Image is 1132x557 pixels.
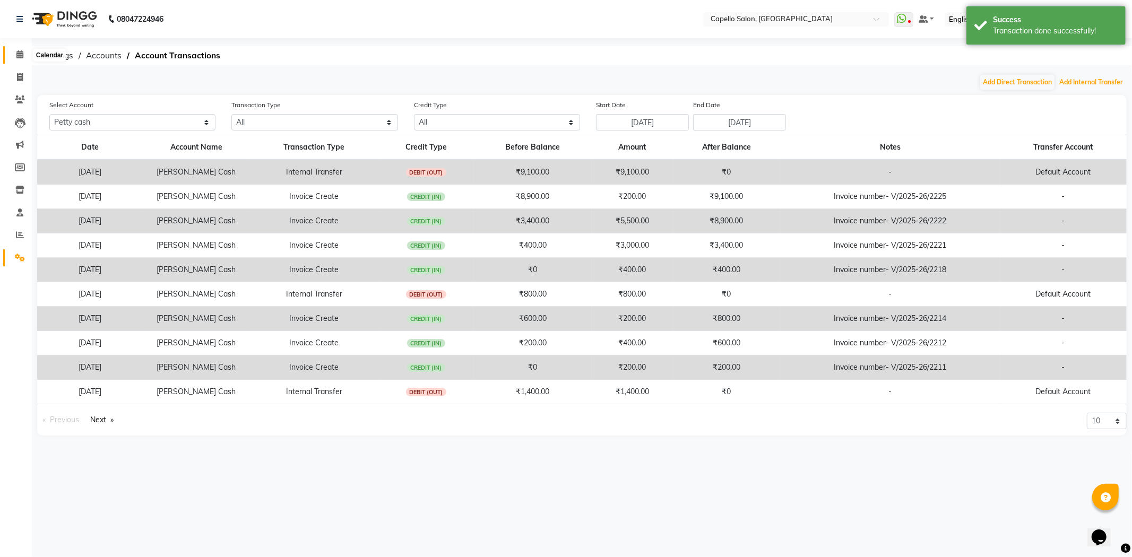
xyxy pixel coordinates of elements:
td: ₹400.00 [592,258,673,282]
td: ₹800.00 [592,282,673,307]
td: ₹400.00 [473,233,592,258]
td: ₹200.00 [592,307,673,331]
td: [PERSON_NAME] Cash [143,233,249,258]
td: [PERSON_NAME] Cash [143,355,249,380]
td: Invoice Create [249,209,379,233]
td: Invoice number- V/2025-26/2211 [781,355,1000,380]
td: [DATE] [37,209,143,233]
label: Credit Type [414,100,447,110]
td: ₹3,400.00 [473,209,592,233]
td: [DATE] [37,307,143,331]
td: [PERSON_NAME] Cash [143,331,249,355]
span: CREDIT (IN) [407,241,445,250]
td: [DATE] [37,160,143,185]
td: Invoice number- V/2025-26/2218 [781,258,1000,282]
label: End Date [693,100,720,110]
a: Next [85,413,119,427]
td: ₹1,400.00 [473,380,592,404]
span: Accounts [81,46,127,65]
td: [DATE] [37,185,143,209]
td: Invoice number- V/2025-26/2214 [781,307,1000,331]
th: Credit Type [379,135,474,160]
div: Calendar [33,49,66,62]
td: ₹0 [473,355,592,380]
div: Success [993,14,1118,25]
span: DEBIT (OUT) [406,168,446,177]
th: Transaction Type [249,135,379,160]
td: [DATE] [37,233,143,258]
label: Select Account [49,100,93,110]
td: ₹3,000.00 [592,233,673,258]
td: [DATE] [37,331,143,355]
td: Invoice number- V/2025-26/2221 [781,233,1000,258]
td: Invoice Create [249,307,379,331]
td: - [1000,331,1127,355]
td: Internal Transfer [249,282,379,307]
td: ₹8,900.00 [473,185,592,209]
span: CREDIT (IN) [407,266,445,274]
div: Transaction done successfully! [993,25,1118,37]
td: [DATE] [37,355,143,380]
td: [PERSON_NAME] Cash [143,282,249,307]
td: - [781,282,1000,307]
td: ₹0 [673,380,781,404]
td: [DATE] [37,380,143,404]
span: CREDIT (IN) [407,193,445,201]
td: - [1000,185,1127,209]
td: ₹200.00 [673,355,781,380]
td: Internal Transfer [249,160,379,185]
td: ₹600.00 [473,307,592,331]
td: - [1000,233,1127,258]
td: Invoice Create [249,258,379,282]
td: [PERSON_NAME] Cash [143,209,249,233]
td: ₹800.00 [673,307,781,331]
td: Default Account [1000,380,1127,404]
span: CREDIT (IN) [407,217,445,225]
td: [PERSON_NAME] Cash [143,380,249,404]
td: ₹5,500.00 [592,209,673,233]
td: ₹200.00 [592,355,673,380]
nav: Pagination [37,413,574,427]
td: ₹600.00 [673,331,781,355]
td: ₹400.00 [592,331,673,355]
th: Date [37,135,143,160]
td: ₹9,100.00 [592,160,673,185]
img: logo [27,4,100,34]
td: [PERSON_NAME] Cash [143,258,249,282]
th: Account Name [143,135,249,160]
iframe: chat widget [1087,515,1121,546]
td: Invoice number- V/2025-26/2225 [781,185,1000,209]
td: Invoice Create [249,355,379,380]
td: Invoice number- V/2025-26/2212 [781,331,1000,355]
td: ₹0 [473,258,592,282]
input: Start Date [596,114,689,130]
td: - [781,160,1000,185]
td: Default Account [1000,160,1127,185]
b: 08047224946 [117,4,163,34]
span: Account Transactions [129,46,226,65]
td: [DATE] [37,258,143,282]
td: [PERSON_NAME] Cash [143,160,249,185]
td: ₹200.00 [592,185,673,209]
button: Add Direct Transaction [980,75,1055,90]
span: CREDIT (IN) [407,363,445,372]
th: Transfer Account [1000,135,1127,160]
td: [PERSON_NAME] Cash [143,185,249,209]
th: After Balance [673,135,781,160]
th: Before Balance [473,135,592,160]
td: ₹200.00 [473,331,592,355]
input: End Date [693,114,786,130]
button: Add Internal Transfer [1057,75,1126,90]
td: ₹400.00 [673,258,781,282]
span: DEBIT (OUT) [406,388,446,396]
td: [DATE] [37,282,143,307]
td: ₹9,100.00 [473,160,592,185]
td: Invoice Create [249,233,379,258]
span: Previous [50,415,79,424]
td: ₹0 [673,282,781,307]
td: [PERSON_NAME] Cash [143,307,249,331]
td: - [781,380,1000,404]
td: ₹1,400.00 [592,380,673,404]
span: CREDIT (IN) [407,315,445,323]
td: ₹9,100.00 [673,185,781,209]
